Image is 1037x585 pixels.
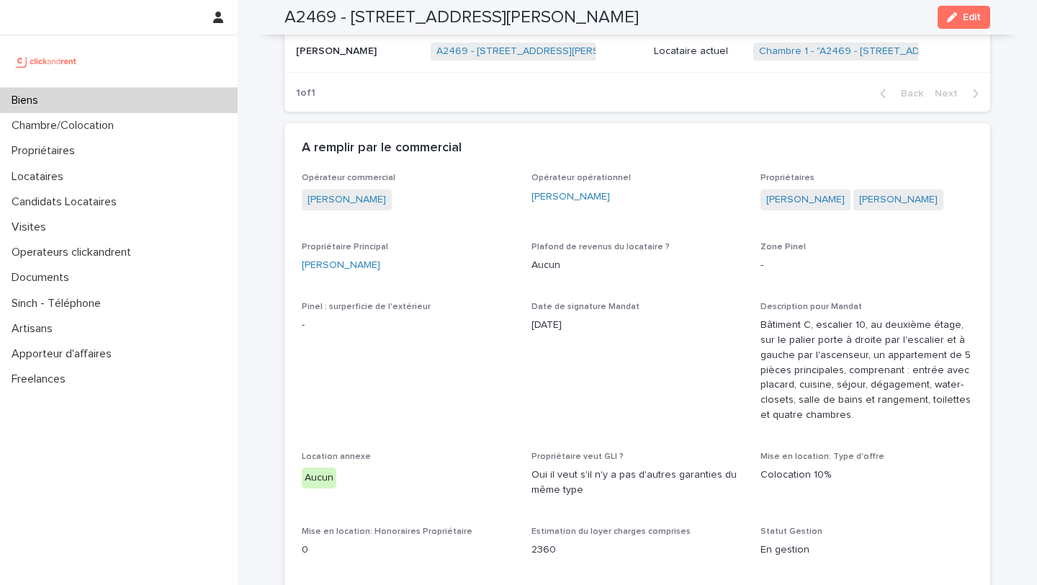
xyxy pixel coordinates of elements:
[284,31,990,73] tr: [PERSON_NAME][PERSON_NAME] A2469 - [STREET_ADDRESS][PERSON_NAME] Locataire actuelChambre 1 - "A24...
[531,318,744,333] p: [DATE]
[859,192,938,207] a: [PERSON_NAME]
[531,258,744,273] p: Aucun
[759,45,1037,58] a: Chambre 1 - "A2469 - [STREET_ADDRESS][PERSON_NAME]"
[760,452,884,461] span: Mise en location: Type d'offre
[760,468,973,483] p: Colocation 10%
[531,468,744,498] p: Oui il veut s'il n'y a pas d'autres garanties du même type
[766,192,845,207] a: [PERSON_NAME]
[6,297,112,311] p: Sinch - Téléphone
[284,7,639,28] h2: A2469 - [STREET_ADDRESS][PERSON_NAME]
[929,87,990,100] button: Next
[302,140,462,156] h2: A remplir par le commercial
[6,170,75,184] p: Locataires
[6,144,86,158] p: Propriétaires
[760,318,973,423] p: Bâtiment C, escalier 10, au deuxième étage, sur le palier porte à droite par l'escalier et à gauc...
[531,527,691,536] span: Estimation du loyer charges comprises
[760,527,822,536] span: Statut Gestion
[296,43,380,58] p: [PERSON_NAME]
[302,527,472,536] span: Mise en location: Honoraires Propriétaire
[531,174,631,182] span: Opérateur opérationnel
[760,303,862,311] span: Description pour Mandat
[302,542,514,558] p: 0
[6,94,50,107] p: Biens
[284,76,327,111] p: 1 of 1
[302,452,371,461] span: Location annexe
[302,243,388,251] span: Propriétaire Principal
[6,220,58,234] p: Visites
[531,542,744,558] p: 2360
[760,243,806,251] span: Zone Pinel
[6,322,64,336] p: Artisans
[963,12,981,22] span: Edit
[302,258,380,273] a: [PERSON_NAME]
[436,45,650,58] a: A2469 - [STREET_ADDRESS][PERSON_NAME]
[302,174,395,182] span: Opérateur commercial
[6,119,125,133] p: Chambre/Colocation
[6,372,77,386] p: Freelances
[6,347,123,361] p: Apporteur d'affaires
[307,192,386,207] a: [PERSON_NAME]
[531,303,639,311] span: Date de signature Mandat
[760,258,973,273] p: -
[6,246,143,259] p: Operateurs clickandrent
[531,243,670,251] span: Plafond de revenus du locataire ?
[868,87,929,100] button: Back
[654,45,742,58] p: Locataire actuel
[760,542,973,558] p: En gestion
[6,195,128,209] p: Candidats Locataires
[531,452,624,461] span: Propriétaire veut GLI ?
[531,189,610,205] a: [PERSON_NAME]
[12,47,81,76] img: UCB0brd3T0yccxBKYDjQ
[302,318,514,333] p: -
[935,89,966,99] span: Next
[302,303,431,311] span: Pinel : surperficie de l'extérieur
[892,89,923,99] span: Back
[938,6,990,29] button: Edit
[6,271,81,285] p: Documents
[302,468,336,488] div: Aucun
[760,174,814,182] span: Propriétaires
